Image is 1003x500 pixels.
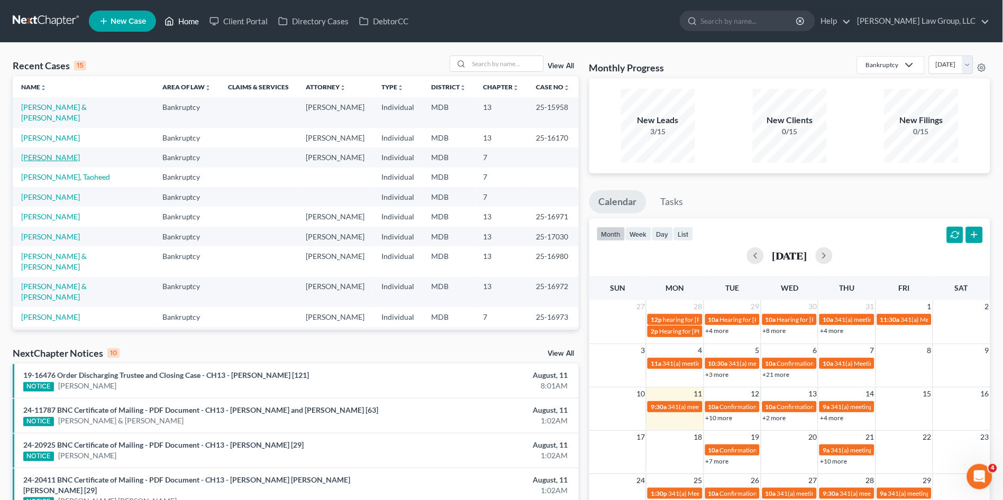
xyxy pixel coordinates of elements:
span: 2 [984,300,990,313]
td: MDB [423,207,475,226]
a: +8 more [763,327,786,335]
span: 27 [635,300,646,313]
span: 341(a) meeting for [PERSON_NAME] [729,359,831,367]
button: day [652,227,673,241]
a: [PERSON_NAME] [21,212,80,221]
a: [PERSON_NAME] [21,312,80,321]
td: MDB [423,97,475,127]
span: Confirmation hearing for [PERSON_NAME] [720,446,840,454]
h2: [DATE] [772,250,807,261]
div: New Clients [753,114,827,126]
span: 22 [922,431,933,443]
span: New Case [111,17,146,25]
a: View All [548,62,575,70]
div: August, 11 [394,475,568,485]
td: 25-15180 [528,327,579,357]
td: 13 [475,227,528,246]
span: 12p [651,316,662,323]
div: August, 11 [394,405,568,415]
td: Individual [373,168,423,187]
td: 7 [475,147,528,167]
span: 20 [807,431,818,443]
td: Bankruptcy [154,327,220,357]
span: 10:30a [708,359,728,367]
span: 341(a) Meeting for [PERSON_NAME] [668,489,771,497]
span: hearing for [PERSON_NAME] [663,316,744,323]
a: [PERSON_NAME] [21,232,80,241]
td: 7 [475,307,528,327]
span: Sat [955,283,968,292]
a: Help [816,12,851,31]
span: 10a [708,316,719,323]
iframe: Intercom live chat [967,464,992,489]
a: Home [159,12,204,31]
span: Mon [666,283,685,292]
span: 341(a) meeting for [PERSON_NAME] [662,359,764,367]
div: 15 [74,61,86,70]
td: 25-17030 [528,227,579,246]
td: Bankruptcy [154,97,220,127]
td: [PERSON_NAME] [298,227,373,246]
span: 10a [765,403,776,411]
a: Client Portal [204,12,273,31]
span: 9:30a [651,403,667,411]
td: MDB [423,168,475,187]
span: 10 [635,387,646,400]
td: MDB [423,246,475,276]
td: [PERSON_NAME] [298,207,373,226]
td: [PERSON_NAME] [298,246,373,276]
span: 27 [807,474,818,487]
span: 10a [823,316,833,323]
td: 13 [475,246,528,276]
span: 4 [989,464,997,473]
td: 25-16980 [528,246,579,276]
span: 341(a) meeting for [777,489,828,497]
button: week [625,227,652,241]
span: Confirmation hearing for [PERSON_NAME] [720,403,840,411]
a: Attorneyunfold_more [306,83,347,91]
span: 9 [984,344,990,357]
span: Confirmation hearing for [PERSON_NAME] [777,403,897,411]
div: 1:02AM [394,450,568,461]
td: Bankruptcy [154,147,220,167]
span: 13 [807,387,818,400]
div: 1:02AM [394,485,568,496]
td: Bankruptcy [154,307,220,327]
td: MDB [423,227,475,246]
a: [PERSON_NAME] [21,153,80,162]
div: New Leads [621,114,695,126]
a: Chapterunfold_more [484,83,519,91]
h3: Monthly Progress [589,61,664,74]
td: Bankruptcy [154,187,220,207]
a: [PERSON_NAME] Law Group, LLC [852,12,990,31]
a: [PERSON_NAME] & [PERSON_NAME] [21,252,87,271]
span: 30 [807,300,818,313]
i: unfold_more [513,85,519,91]
div: 0/15 [885,126,959,137]
td: 13 [475,327,528,357]
div: NOTICE [23,417,54,427]
span: 15 [922,387,933,400]
input: Search by name... [469,56,543,71]
td: [PERSON_NAME] [298,307,373,327]
a: Directory Cases [273,12,354,31]
div: Bankruptcy [866,60,899,69]
span: 341(a) Meeting for [PERSON_NAME] [834,359,937,367]
td: MDB [423,277,475,307]
span: 7 [869,344,876,357]
span: 10a [708,489,719,497]
td: [PERSON_NAME] [298,327,373,357]
a: [PERSON_NAME] [58,450,117,461]
td: 25-16971 [528,207,579,226]
a: +4 more [706,327,729,335]
td: MDB [423,327,475,357]
span: 10a [765,316,776,323]
td: Individual [373,307,423,327]
div: 10 [107,348,120,358]
a: [PERSON_NAME] & [PERSON_NAME] [21,282,87,301]
span: 341(a) meeting for [PERSON_NAME] & [PERSON_NAME] [834,316,992,323]
td: [PERSON_NAME] [298,128,373,147]
div: August, 11 [394,370,568,381]
a: 24-20411 BNC Certificate of Mailing - PDF Document - CH13 - [PERSON_NAME] [PERSON_NAME] [PERSON_N... [23,475,350,495]
td: Individual [373,277,423,307]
